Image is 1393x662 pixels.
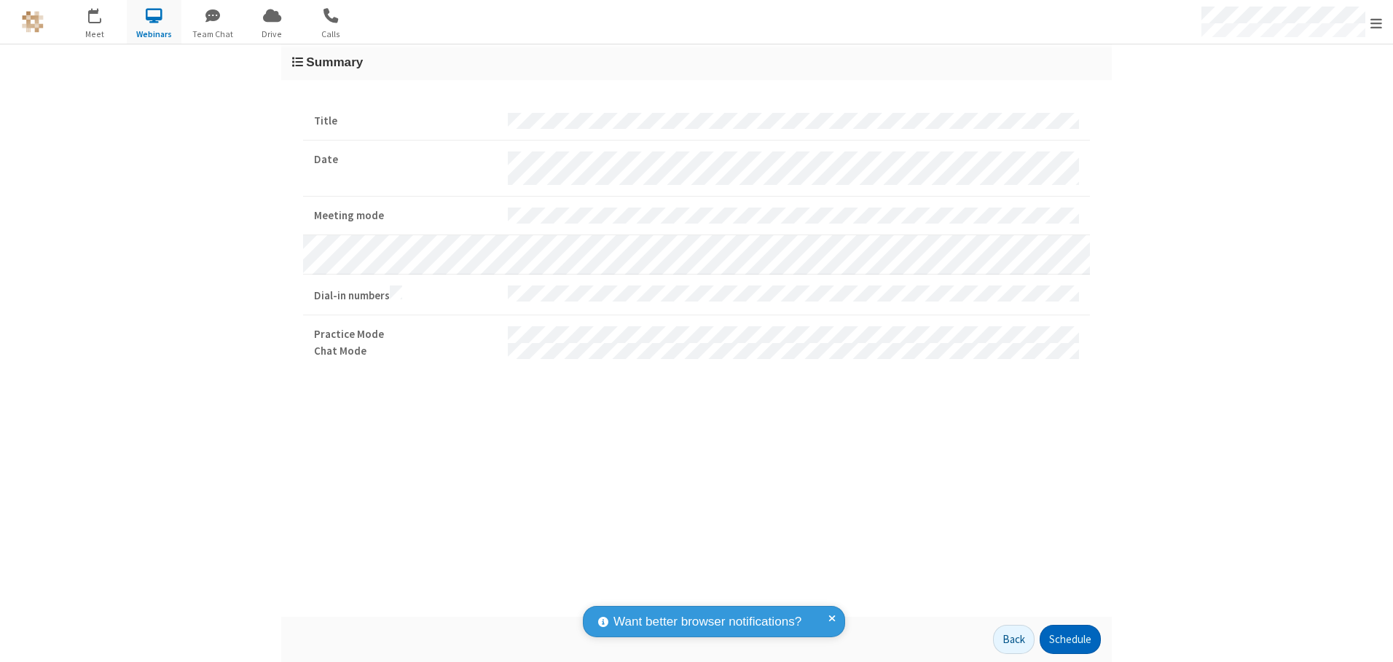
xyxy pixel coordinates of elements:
strong: Dial-in numbers [314,285,497,304]
span: Want better browser notifications? [613,612,801,631]
div: 5 [98,8,108,19]
button: Schedule [1040,625,1101,654]
strong: Date [314,151,497,168]
strong: Title [314,113,497,130]
strong: Chat Mode [314,343,497,360]
span: Meet [68,28,122,41]
img: QA Selenium DO NOT DELETE OR CHANGE [22,11,44,33]
span: Summary [306,55,363,69]
span: Drive [245,28,299,41]
span: Team Chat [186,28,240,41]
strong: Practice Mode [314,326,497,343]
strong: Meeting mode [314,208,497,224]
span: Webinars [127,28,181,41]
span: Calls [304,28,358,41]
button: Back [993,625,1035,654]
